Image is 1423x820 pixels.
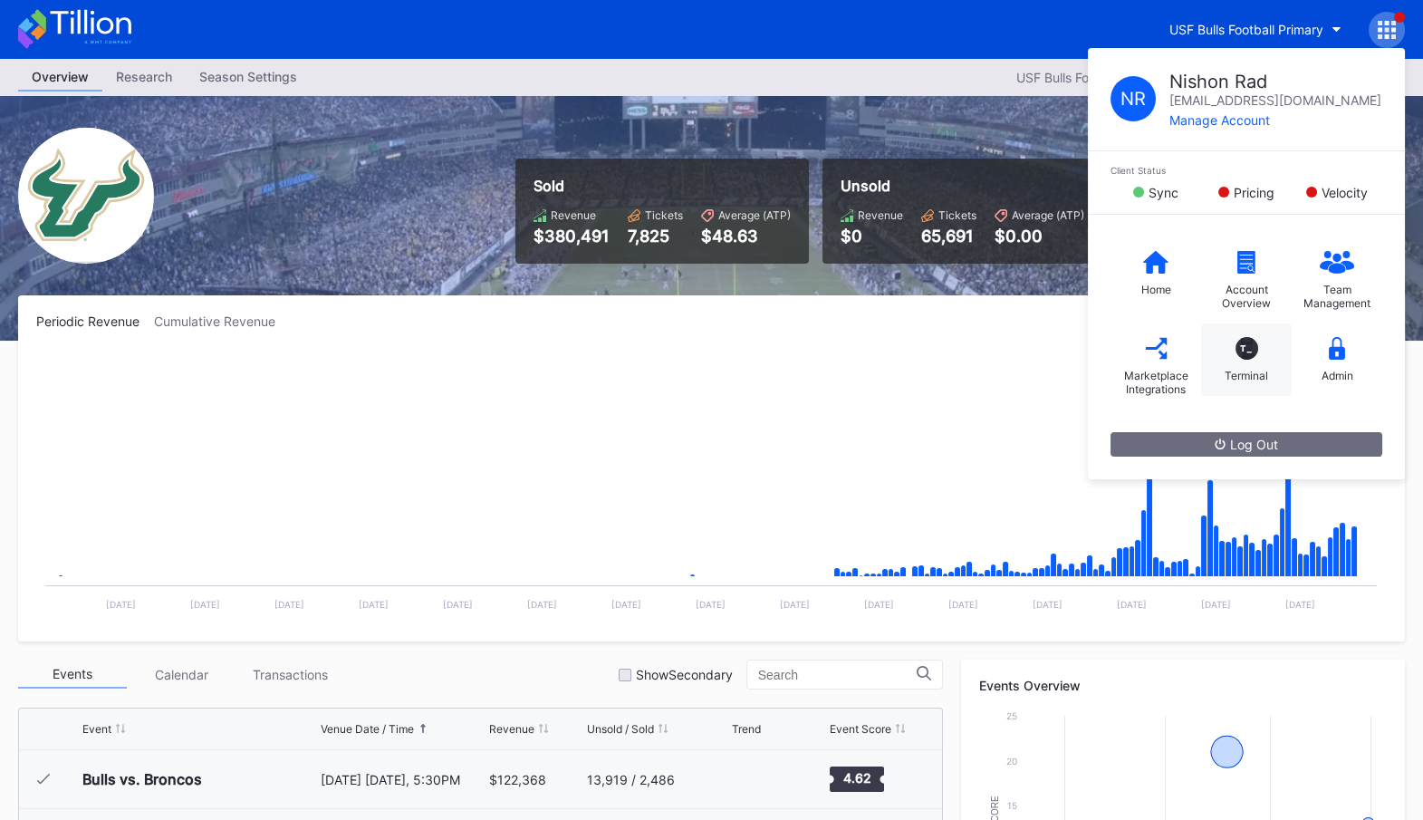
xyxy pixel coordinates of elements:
[636,667,733,682] div: Show Secondary
[1007,800,1017,811] text: 15
[843,770,871,786] text: 4.62
[1201,599,1231,610] text: [DATE]
[102,63,186,90] div: Research
[1149,185,1178,200] div: Sync
[321,722,414,736] div: Venue Date / Time
[82,770,202,788] div: Bulls vs. Broncos
[780,599,810,610] text: [DATE]
[274,599,304,610] text: [DATE]
[645,208,683,222] div: Tickets
[1033,599,1062,610] text: [DATE]
[841,227,903,246] div: $0
[1012,208,1084,222] div: Average (ATP)
[534,227,610,246] div: $380,491
[1111,432,1382,457] button: Log Out
[1215,437,1278,452] div: Log Out
[979,678,1387,693] div: Events Overview
[587,722,654,736] div: Unsold / Sold
[18,661,127,689] div: Events
[18,63,102,92] a: Overview
[1006,710,1017,721] text: 25
[1156,13,1355,46] button: USF Bulls Football Primary
[102,63,186,92] a: Research
[696,599,726,610] text: [DATE]
[732,722,761,736] div: Trend
[1236,337,1258,360] div: T_
[718,208,791,222] div: Average (ATP)
[1225,369,1268,382] div: Terminal
[1234,185,1274,200] div: Pricing
[611,599,641,610] text: [DATE]
[1169,92,1381,108] div: [EMAIL_ADDRESS][DOMAIN_NAME]
[106,599,136,610] text: [DATE]
[938,208,976,222] div: Tickets
[186,63,311,90] div: Season Settings
[190,599,220,610] text: [DATE]
[321,772,485,787] div: [DATE] [DATE], 5:30PM
[841,177,1084,195] div: Unsold
[921,227,976,246] div: 65,691
[1169,22,1323,37] div: USF Bulls Football Primary
[551,208,596,222] div: Revenue
[1169,71,1381,92] div: Nishon Rad
[1301,283,1373,310] div: Team Management
[359,599,389,610] text: [DATE]
[1016,70,1205,85] div: USF Bulls Football Primary 2025
[1210,283,1283,310] div: Account Overview
[1007,65,1232,90] button: USF Bulls Football Primary 2025
[587,772,675,787] div: 13,919 / 2,486
[1285,599,1315,610] text: [DATE]
[732,757,785,802] svg: Chart title
[1141,283,1171,296] div: Home
[18,128,154,264] img: USF_Bulls_Football_Primary.png
[830,722,891,736] div: Event Score
[1322,185,1368,200] div: Velocity
[236,661,344,689] div: Transactions
[1169,112,1381,128] div: Manage Account
[1322,369,1353,382] div: Admin
[858,208,903,222] div: Revenue
[82,722,111,736] div: Event
[864,599,894,610] text: [DATE]
[1117,599,1147,610] text: [DATE]
[1006,756,1017,767] text: 20
[948,599,978,610] text: [DATE]
[489,772,546,787] div: $122,368
[534,177,791,195] div: Sold
[127,661,236,689] div: Calendar
[36,352,1386,623] svg: Chart title
[154,314,290,329] div: Cumulative Revenue
[628,227,683,246] div: 7,825
[443,599,473,610] text: [DATE]
[1111,76,1156,121] div: N R
[1111,165,1382,176] div: Client Status
[701,227,791,246] div: $48.63
[527,599,557,610] text: [DATE]
[489,722,534,736] div: Revenue
[1120,369,1192,396] div: Marketplace Integrations
[995,227,1084,246] div: $0.00
[36,314,154,329] div: Periodic Revenue
[186,63,311,92] a: Season Settings
[758,668,917,682] input: Search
